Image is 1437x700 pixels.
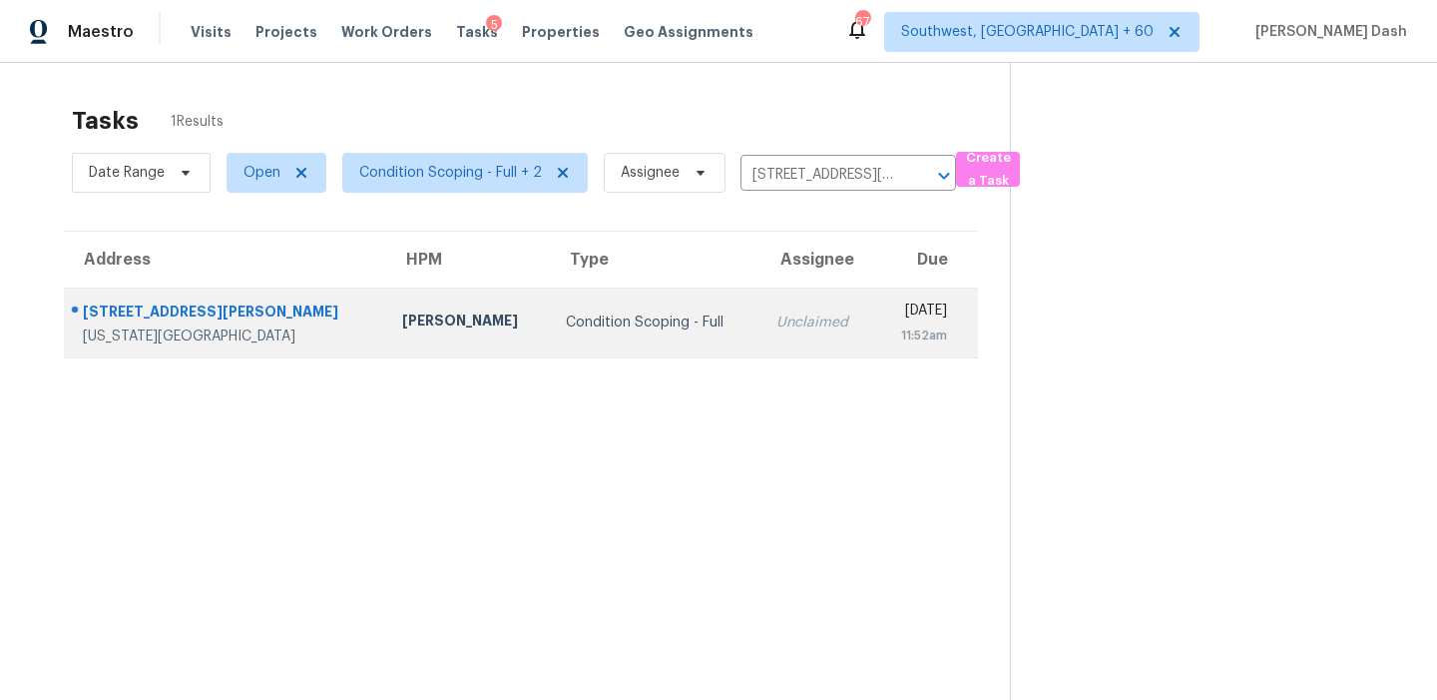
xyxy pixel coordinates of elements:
[191,22,232,42] span: Visits
[171,112,224,132] span: 1 Results
[855,12,869,32] div: 674
[930,162,958,190] button: Open
[341,22,432,42] span: Work Orders
[621,163,680,183] span: Assignee
[760,232,875,288] th: Assignee
[255,22,317,42] span: Projects
[83,302,370,327] div: [STREET_ADDRESS][PERSON_NAME]
[956,152,1020,187] button: Create a Task
[359,163,542,183] span: Condition Scoping - Full + 2
[72,111,139,131] h2: Tasks
[891,301,947,326] div: [DATE]
[456,25,498,39] span: Tasks
[740,160,900,191] input: Search by address
[402,311,534,336] div: [PERSON_NAME]
[550,232,760,288] th: Type
[64,232,386,288] th: Address
[486,15,502,35] div: 5
[243,163,280,183] span: Open
[901,22,1154,42] span: Southwest, [GEOGRAPHIC_DATA] + 60
[776,313,859,333] div: Unclaimed
[522,22,600,42] span: Properties
[566,313,744,333] div: Condition Scoping - Full
[1247,22,1407,42] span: [PERSON_NAME] Dash
[891,326,947,346] div: 11:52am
[624,22,753,42] span: Geo Assignments
[966,147,1010,193] span: Create a Task
[875,232,978,288] th: Due
[83,327,370,347] div: [US_STATE][GEOGRAPHIC_DATA]
[89,163,165,183] span: Date Range
[68,22,134,42] span: Maestro
[386,232,550,288] th: HPM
